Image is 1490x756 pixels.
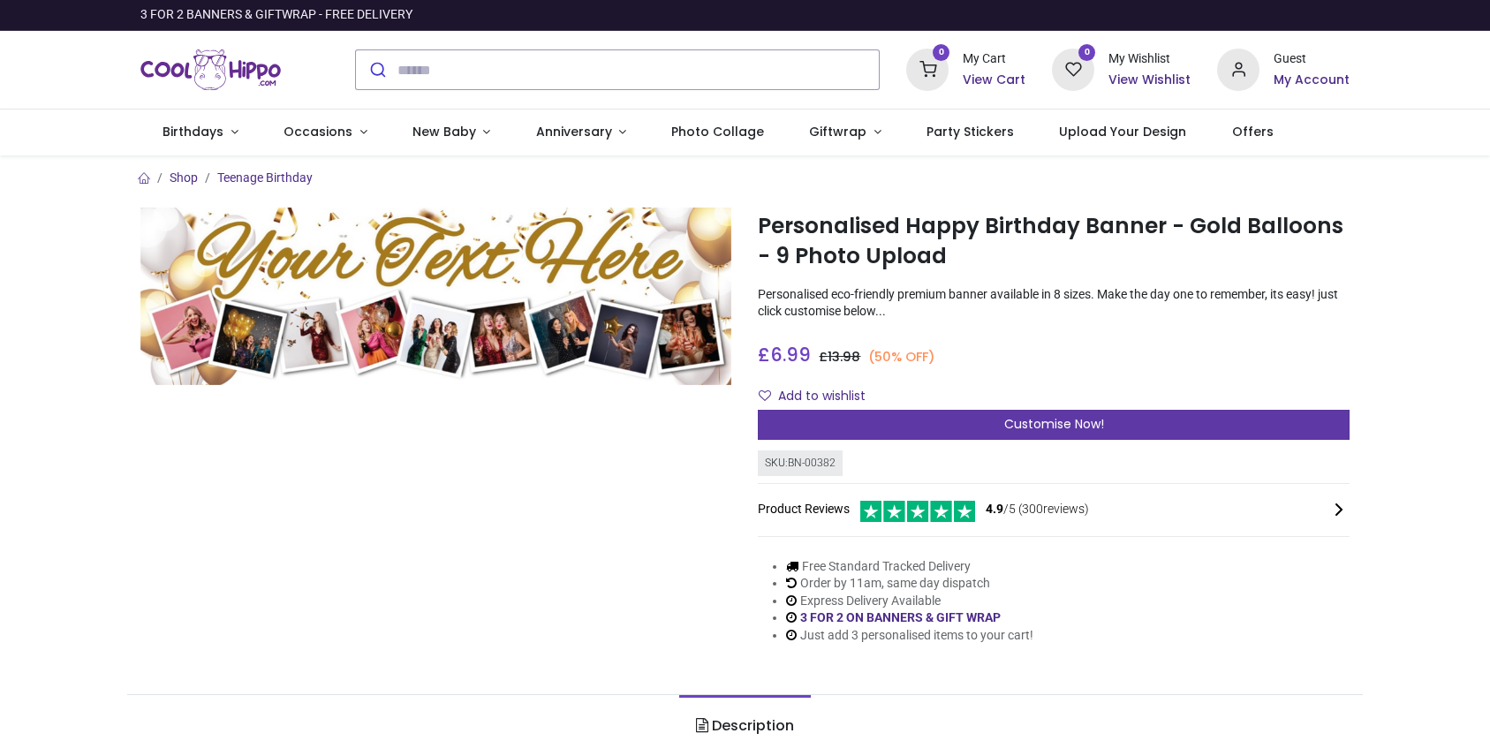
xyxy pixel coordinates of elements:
[787,110,904,155] a: Giftwrap
[986,501,1089,518] span: /5 ( 300 reviews)
[536,123,612,140] span: Anniversary
[979,6,1350,24] iframe: Customer reviews powered by Trustpilot
[786,627,1033,645] li: Just add 3 personalised items to your cart!
[800,610,1001,624] a: 3 FOR 2 ON BANNERS & GIFT WRAP
[758,498,1350,522] div: Product Reviews
[1059,123,1186,140] span: Upload Your Design
[758,211,1350,272] h1: Personalised Happy Birthday Banner - Gold Balloons - 9 Photo Upload
[1274,72,1350,89] a: My Account
[770,342,811,367] span: 6.99
[140,45,282,94] img: Cool Hippo
[284,123,352,140] span: Occasions
[170,170,198,185] a: Shop
[356,50,397,89] button: Submit
[809,123,866,140] span: Giftwrap
[786,558,1033,576] li: Free Standard Tracked Delivery
[140,208,732,385] img: Personalised Happy Birthday Banner - Gold Balloons - 9 Photo Upload
[261,110,390,155] a: Occasions
[819,348,860,366] span: £
[1108,50,1191,68] div: My Wishlist
[1232,123,1274,140] span: Offers
[1274,50,1350,68] div: Guest
[786,593,1033,610] li: Express Delivery Available
[513,110,649,155] a: Anniversary
[140,110,261,155] a: Birthdays
[1004,415,1104,433] span: Customise Now!
[868,348,935,367] small: (50% OFF)
[758,450,843,476] div: SKU: BN-00382
[217,170,313,185] a: Teenage Birthday
[963,50,1025,68] div: My Cart
[671,123,764,140] span: Photo Collage
[1108,72,1191,89] a: View Wishlist
[1078,44,1095,61] sup: 0
[758,342,811,367] span: £
[786,575,1033,593] li: Order by 11am, same day dispatch
[759,389,771,402] i: Add to wishlist
[390,110,513,155] a: New Baby
[140,45,282,94] a: Logo of Cool Hippo
[933,44,949,61] sup: 0
[163,123,223,140] span: Birthdays
[986,502,1003,516] span: 4.9
[828,348,860,366] span: 13.98
[927,123,1014,140] span: Party Stickers
[140,6,412,24] div: 3 FOR 2 BANNERS & GIFTWRAP - FREE DELIVERY
[963,72,1025,89] a: View Cart
[412,123,476,140] span: New Baby
[906,62,949,76] a: 0
[758,382,881,412] button: Add to wishlistAdd to wishlist
[1052,62,1094,76] a: 0
[758,286,1350,321] p: Personalised eco-friendly premium banner available in 8 sizes. Make the day one to remember, its ...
